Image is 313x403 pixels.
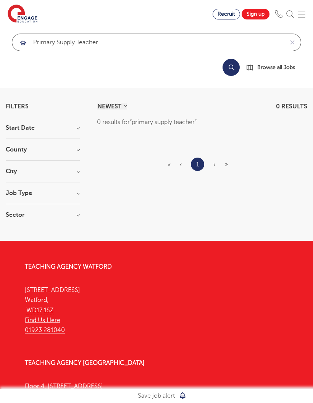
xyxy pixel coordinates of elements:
[286,10,294,18] img: Search
[6,212,80,218] h3: Sector
[213,9,240,19] a: Recruit
[97,117,307,127] div: 0 results for
[275,10,282,18] img: Phone
[218,11,235,17] span: Recruit
[6,147,80,153] h3: County
[8,5,37,24] img: Engage Education
[168,161,171,168] span: «
[6,190,80,196] h3: Job Type
[130,119,197,126] q: primary supply teacher
[225,161,228,168] span: »
[12,34,284,51] input: Submit
[242,9,269,19] a: Sign up
[25,285,288,335] p: [STREET_ADDRESS] Watford,
[196,160,199,169] a: 1
[223,59,240,76] button: Search
[284,34,301,51] button: Clear
[276,103,307,110] span: 0 results
[25,359,145,366] a: Teaching Agency [GEOGRAPHIC_DATA]
[257,63,295,72] span: Browse all Jobs
[12,34,301,51] div: Submit
[6,125,80,131] h3: Start Date
[6,168,80,174] h3: City
[180,161,182,168] span: ‹
[298,10,305,18] img: Mobile Menu
[213,161,216,168] span: ›
[25,263,112,270] a: Teaching Agency Watford
[6,103,29,110] span: Filters
[246,63,301,72] a: Browse all Jobs
[25,317,60,324] a: Find Us Here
